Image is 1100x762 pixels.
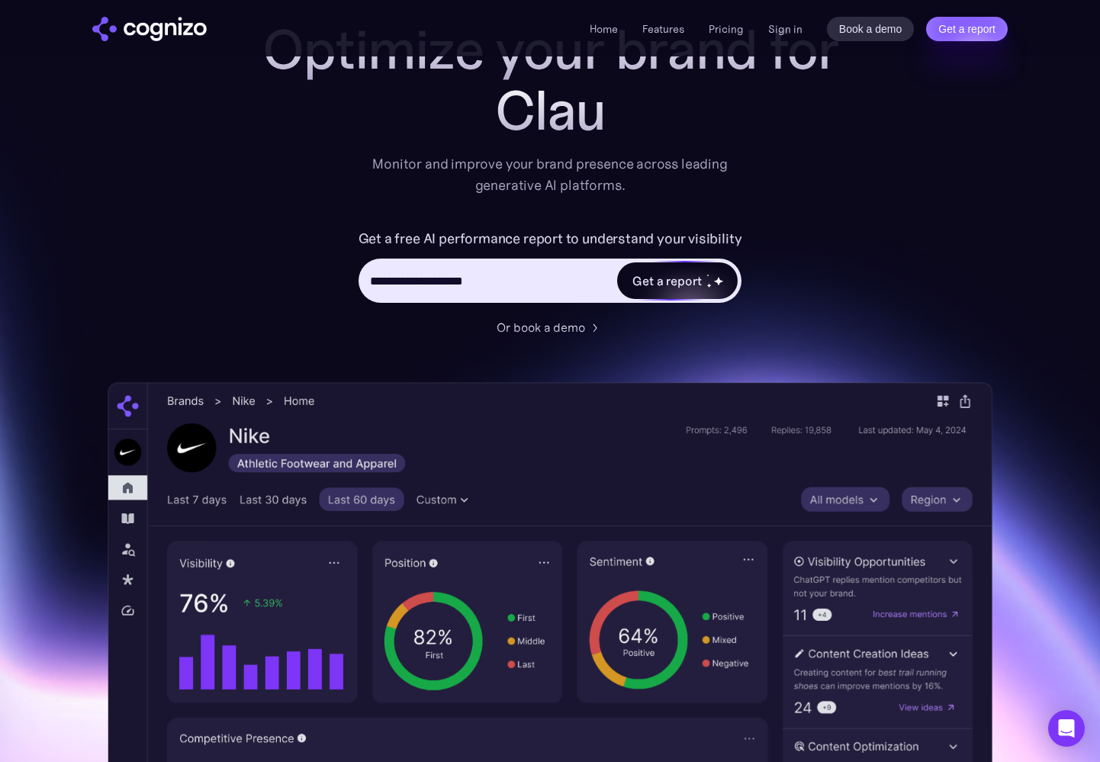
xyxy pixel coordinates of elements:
[497,318,585,336] div: Or book a demo
[709,22,744,36] a: Pricing
[632,272,701,290] div: Get a report
[359,227,742,251] label: Get a free AI performance report to understand your visibility
[362,153,738,196] div: Monitor and improve your brand presence across leading generative AI platforms.
[590,22,618,36] a: Home
[926,17,1008,41] a: Get a report
[713,276,723,286] img: star
[827,17,915,41] a: Book a demo
[1048,710,1085,747] div: Open Intercom Messenger
[497,318,603,336] a: Or book a demo
[245,80,855,141] div: Clau
[92,17,207,41] img: cognizo logo
[706,283,712,288] img: star
[92,17,207,41] a: home
[642,22,684,36] a: Features
[706,274,709,276] img: star
[359,227,742,310] form: Hero URL Input Form
[768,20,802,38] a: Sign in
[616,261,739,301] a: Get a reportstarstarstar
